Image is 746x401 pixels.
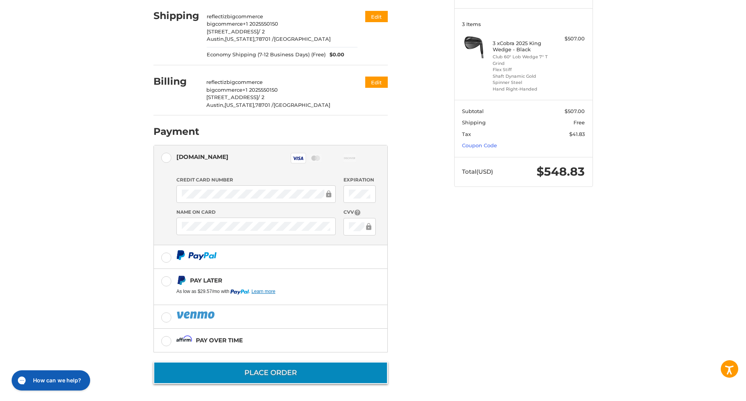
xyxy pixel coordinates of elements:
[153,362,388,384] button: Place Order
[565,108,585,114] span: $507.00
[462,142,497,148] a: Coupon Code
[206,94,258,100] span: [STREET_ADDRESS]
[258,28,265,35] span: / 2
[25,9,73,17] h2: How can we help?
[227,13,263,19] span: bigcommerce
[206,102,225,108] span: Austin,
[176,288,339,295] iframe: PayPal Message 1
[227,79,263,85] span: bigcommerce
[243,21,278,27] span: +1 2025550150
[462,119,486,126] span: Shipping
[176,150,228,163] div: [DOMAIN_NAME]
[206,79,227,85] span: reflectiz
[207,28,258,35] span: [STREET_ADDRESS]
[225,102,255,108] span: [US_STATE],
[343,176,376,183] label: Expiration
[274,36,331,42] span: [GEOGRAPHIC_DATA]
[176,310,216,320] img: PayPal icon
[207,13,227,19] span: reflectiz
[153,75,199,87] h2: Billing
[176,335,192,345] img: Affirm icon
[554,35,585,43] div: $507.00
[207,21,243,27] span: bigcommerce
[176,209,336,216] label: Name on Card
[493,73,552,86] li: Shaft Dynamic Gold Spinner Steel
[207,51,326,59] span: Economy Shipping (7-12 Business Days) (Free)
[493,66,552,73] li: Flex Stiff
[190,274,339,287] div: Pay Later
[326,51,344,59] span: $0.00
[462,108,484,114] span: Subtotal
[258,94,264,100] span: / 2
[196,334,243,347] div: Pay over time
[365,11,388,22] button: Edit
[462,131,471,137] span: Tax
[153,10,199,22] h2: Shipping
[493,54,552,66] li: Club 60° Lob Wedge 7° T Grind
[462,21,585,27] h3: 3 Items
[255,102,274,108] span: 78701 /
[206,87,242,93] span: bigcommerce
[176,176,336,183] label: Credit Card Number
[569,131,585,137] span: $41.83
[4,3,82,23] button: Gorgias live chat
[537,164,585,179] span: $548.83
[207,36,225,42] span: Austin,
[225,36,256,42] span: [US_STATE],
[365,77,388,88] button: Edit
[493,86,552,92] li: Hand Right-Handed
[242,87,278,93] span: +1 2025550150
[462,168,493,175] span: Total (USD)
[343,209,376,216] label: CVV
[573,119,585,126] span: Free
[256,36,274,42] span: 78701 /
[153,126,199,138] h2: Payment
[493,40,552,53] h4: 3 x Cobra 2025 King Wedge - Black
[176,250,217,260] img: PayPal icon
[176,275,186,285] img: Pay Later icon
[274,102,330,108] span: [GEOGRAPHIC_DATA]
